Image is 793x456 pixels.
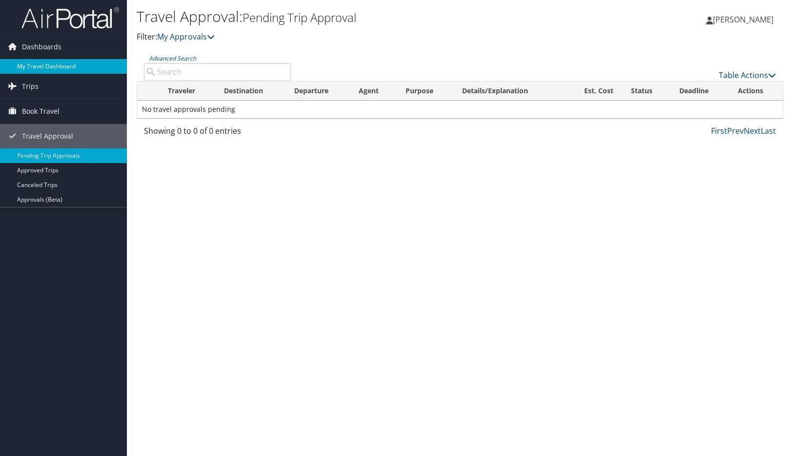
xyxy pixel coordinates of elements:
input: Advanced Search [144,63,291,81]
th: Departure: activate to sort column ascending [285,82,350,101]
a: First [711,125,727,136]
th: Purpose [397,82,453,101]
a: Prev [727,125,744,136]
a: Last [761,125,776,136]
td: No travel approvals pending [137,101,783,118]
th: Est. Cost: activate to sort column ascending [564,82,622,101]
h1: Travel Approval: [137,6,568,27]
th: Details/Explanation [453,82,564,101]
span: Trips [22,74,39,99]
th: Destination: activate to sort column ascending [215,82,286,101]
span: [PERSON_NAME] [713,14,773,25]
div: Showing 0 to 0 of 0 entries [144,125,291,142]
a: Table Actions [719,70,776,81]
img: airportal-logo.png [21,6,119,29]
a: [PERSON_NAME] [706,5,783,34]
a: Next [744,125,761,136]
th: Actions [729,82,783,101]
a: Advanced Search [149,54,196,62]
th: Deadline: activate to sort column descending [671,82,729,101]
a: My Approvals [157,31,215,42]
span: Book Travel [22,99,60,124]
th: Agent [350,82,397,101]
p: Filter: [137,31,568,43]
th: Traveler: activate to sort column ascending [159,82,215,101]
span: Dashboards [22,35,61,59]
span: Travel Approval [22,124,73,148]
th: Status: activate to sort column ascending [622,82,671,101]
small: Pending Trip Approval [243,9,356,25]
